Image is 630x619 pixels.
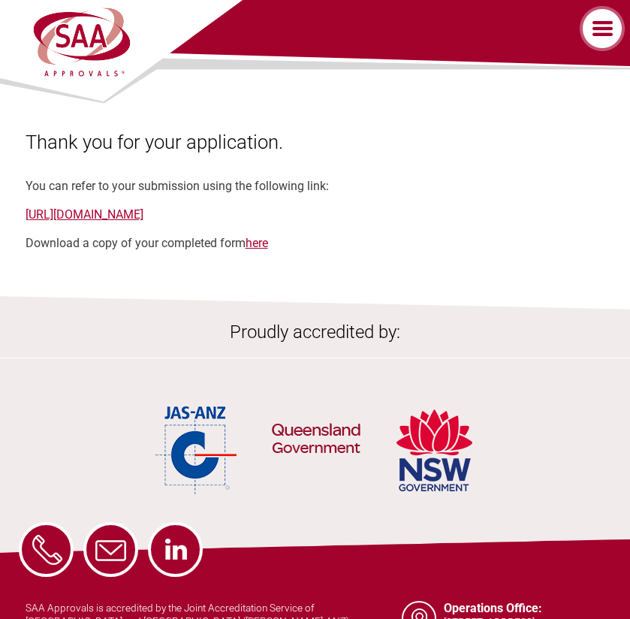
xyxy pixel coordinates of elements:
[444,601,604,615] h5: Operations Office:
[246,236,268,250] a: here
[155,403,238,497] img: JAS-ANZ
[394,403,475,497] img: NSW Government
[26,131,605,250] div: You can refer to your submission using the following link: Download a copy of your completed form
[32,6,132,78] img: SAA Approvals
[19,522,74,577] a: Phone
[26,131,605,153] h1: Thank you for your application.
[26,207,143,222] a: [URL][DOMAIN_NAME]
[148,522,203,577] a: LinkedIn - SAA Approvals
[271,385,361,497] img: QLD Government
[83,522,138,577] a: Email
